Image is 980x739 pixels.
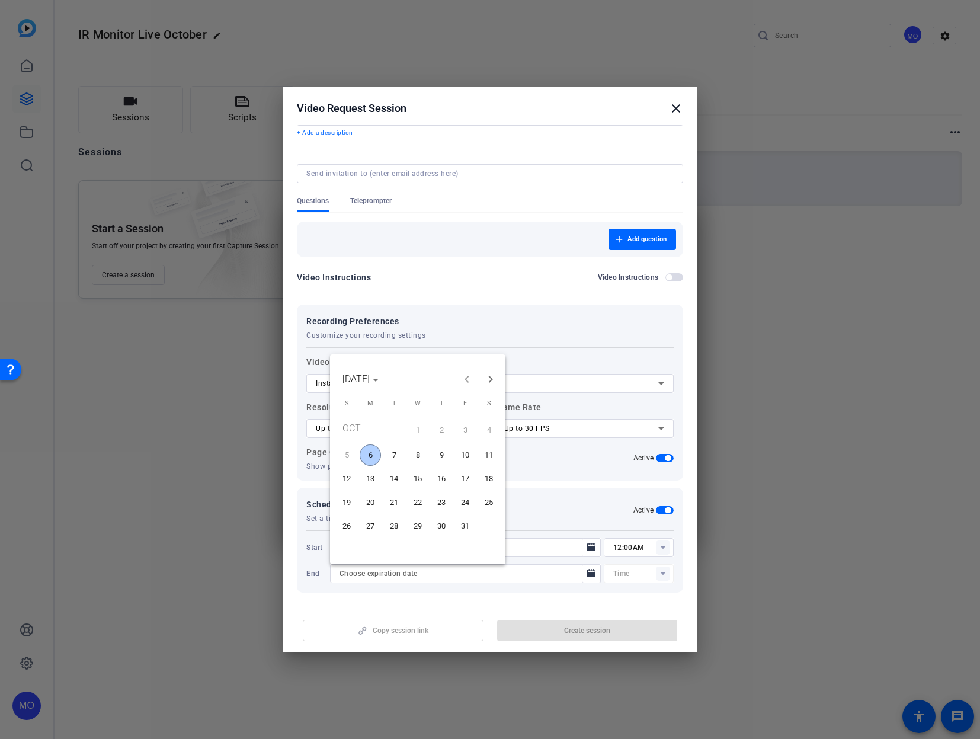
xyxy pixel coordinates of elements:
button: October 8, 2025 [406,443,430,467]
span: 23 [431,492,452,513]
span: 30 [431,516,452,537]
button: October 30, 2025 [430,514,453,538]
span: 29 [407,516,428,537]
span: [DATE] [342,373,370,385]
span: 6 [360,444,381,466]
span: M [367,399,373,407]
button: October 22, 2025 [406,491,430,514]
span: 19 [336,492,357,513]
button: Choose month and year [338,369,383,390]
span: 5 [336,444,357,466]
button: Next month [479,367,502,391]
button: October 31, 2025 [453,514,477,538]
span: 27 [360,516,381,537]
span: W [415,399,421,407]
span: T [392,399,396,407]
button: October 17, 2025 [453,467,477,491]
button: October 6, 2025 [358,443,382,467]
button: October 15, 2025 [406,467,430,491]
span: 17 [454,468,476,490]
button: October 11, 2025 [477,443,501,467]
span: 11 [478,444,499,466]
button: October 1, 2025 [406,417,430,443]
button: October 13, 2025 [358,467,382,491]
span: 7 [383,444,405,466]
span: 12 [336,468,357,490]
button: October 10, 2025 [453,443,477,467]
button: October 24, 2025 [453,491,477,514]
span: 2 [431,418,452,442]
button: October 20, 2025 [358,491,382,514]
span: T [440,399,444,407]
button: October 9, 2025 [430,443,453,467]
span: 16 [431,468,452,490]
span: 4 [478,418,499,442]
button: October 16, 2025 [430,467,453,491]
button: October 4, 2025 [477,417,501,443]
td: OCT [335,417,406,443]
button: October 5, 2025 [335,443,358,467]
button: October 26, 2025 [335,514,358,538]
button: October 28, 2025 [382,514,406,538]
button: October 27, 2025 [358,514,382,538]
span: 28 [383,516,405,537]
span: 3 [454,418,476,442]
span: 22 [407,492,428,513]
span: 21 [383,492,405,513]
span: 18 [478,468,499,490]
span: 26 [336,516,357,537]
span: 13 [360,468,381,490]
span: S [487,399,491,407]
span: 10 [454,444,476,466]
button: October 21, 2025 [382,491,406,514]
span: 8 [407,444,428,466]
button: October 12, 2025 [335,467,358,491]
span: 20 [360,492,381,513]
button: October 23, 2025 [430,491,453,514]
span: 25 [478,492,499,513]
span: S [345,399,349,407]
span: 1 [407,418,428,442]
span: 15 [407,468,428,490]
span: 9 [431,444,452,466]
span: F [463,399,467,407]
span: 14 [383,468,405,490]
button: October 18, 2025 [477,467,501,491]
button: October 19, 2025 [335,491,358,514]
button: October 2, 2025 [430,417,453,443]
span: 24 [454,492,476,513]
button: October 25, 2025 [477,491,501,514]
span: 31 [454,516,476,537]
button: October 7, 2025 [382,443,406,467]
button: October 3, 2025 [453,417,477,443]
button: October 14, 2025 [382,467,406,491]
button: October 29, 2025 [406,514,430,538]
